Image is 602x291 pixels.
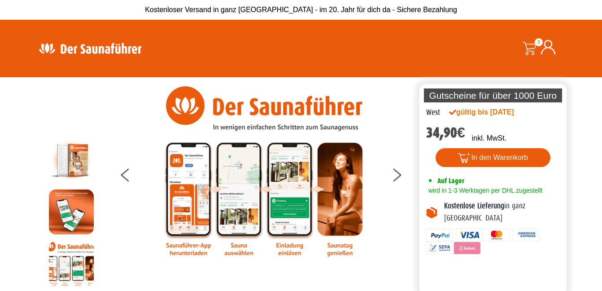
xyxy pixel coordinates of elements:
button: In den Warenkorb [436,148,551,167]
span: Kostenloser Versand in ganz [GEOGRAPHIC_DATA] - im 20. Jahr für dich da - Sichere Bezahlung [145,6,457,13]
p: Gutscheine für über 1000 Euro [424,88,562,102]
span: Auf Lager [437,176,464,185]
p: inkl. MwSt. [472,133,506,144]
div: gültig bis [DATE] [449,107,533,118]
span: wird in 1-3 Werktagen per DHL zugestellt [426,187,542,194]
b: Kostenlose Lieferung [444,202,504,210]
p: in ganz [GEOGRAPHIC_DATA] [444,200,560,224]
span: € [457,124,465,141]
img: Anleitung7tn [163,86,365,256]
bdi: 34,90 [426,124,465,141]
div: West [426,107,440,119]
img: Anleitung7tn [49,241,94,286]
img: der-saunafuehrer-2025-west [49,138,94,183]
img: MOCKUP-iPhone_regional [49,190,94,234]
span: 0 [535,38,543,46]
